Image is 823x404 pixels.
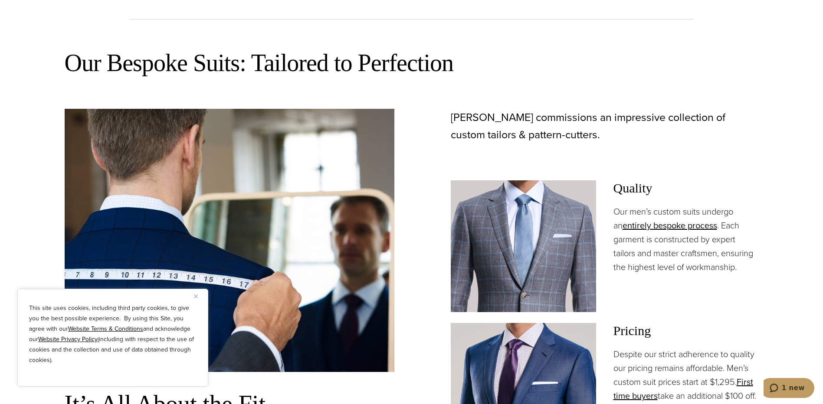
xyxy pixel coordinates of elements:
[65,109,394,372] img: Bespoke tailor measuring the shoulder of client wearing a blue bespoke suit.
[65,48,759,78] h2: Our Bespoke Suits: Tailored to Perfection
[194,294,198,298] img: Close
[764,378,814,400] iframe: Opens a widget where you can chat to one of our agents
[613,347,759,403] p: Despite our strict adherence to quality our pricing remains affordable. Men’s custom suit prices ...
[613,205,759,274] p: Our men’s custom suits undergo an . Each garment is constructed by expert tailors and master craf...
[194,291,204,301] button: Close
[613,323,759,339] h3: Pricing
[38,335,98,344] a: Website Privacy Policy
[68,324,143,333] a: Website Terms & Conditions
[451,180,596,312] img: Client in Zegna grey windowpane bespoke suit with white shirt and light blue tie.
[623,219,717,232] a: entirely bespoke process
[451,109,759,143] p: [PERSON_NAME] commissions an impressive collection of custom tailors & pattern-cutters.
[29,303,197,365] p: This site uses cookies, including third party cookies, to give you the best possible experience. ...
[613,375,753,402] a: First time buyers
[613,180,759,196] h3: Quality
